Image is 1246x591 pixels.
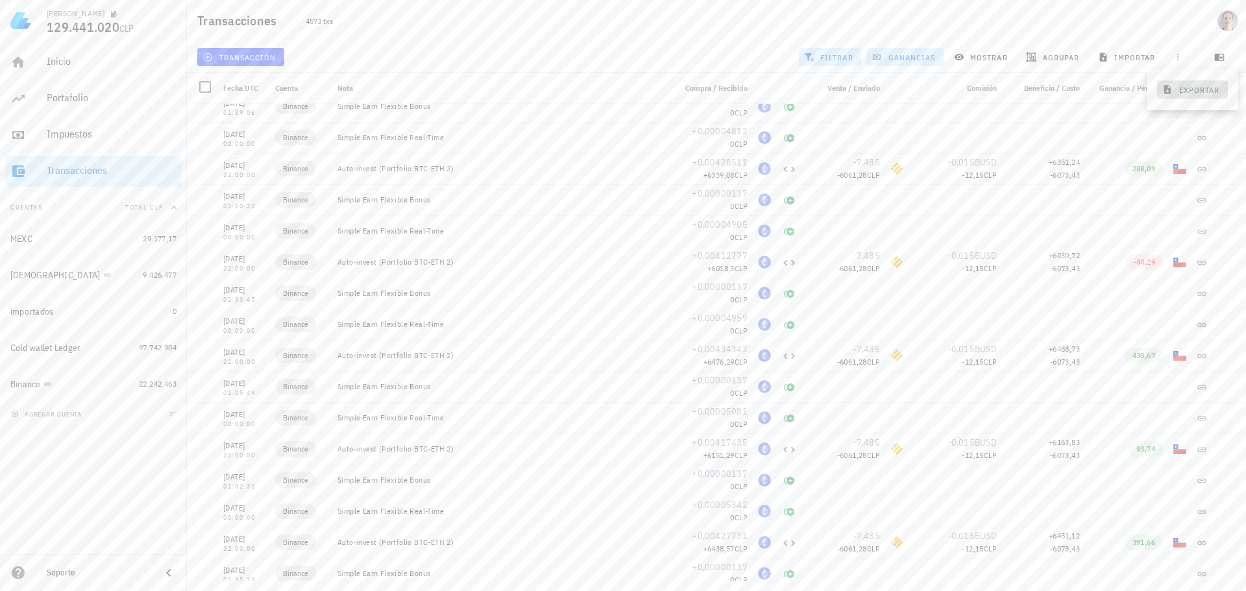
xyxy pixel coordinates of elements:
div: Auto-invest (Portfolio BTC-ETH 2) [337,444,665,454]
div: Impuestos [47,128,177,140]
div: [DATE] [223,252,265,265]
span: CLP [984,544,997,553]
a: Binance 22.242.463 [5,368,182,400]
div: [PERSON_NAME] [47,8,104,19]
div: ETH-icon [758,224,771,237]
div: 01:33:45 [223,296,265,303]
span: CLP [735,357,748,367]
div: CLP-icon [1173,256,1186,269]
div: importados [10,306,54,317]
div: 01:05:49 [223,390,265,396]
div: 22:00:00 [223,546,265,552]
div: Binance [10,379,41,390]
div: Transacciones [47,164,177,176]
div: Simple Earn Flexible Bonus [337,568,665,579]
span: 430,67 [1132,350,1155,360]
span: -12,15 [962,544,983,553]
a: MEXC 29.177,17 [5,223,182,254]
div: 22:00:00 [223,359,265,365]
div: Nota [332,73,670,104]
div: [DATE] [223,408,265,421]
div: MEXC [10,234,32,245]
span: +0,00005081 [692,405,748,417]
span: CLP [735,419,748,429]
span: agregar cuenta [14,410,82,418]
span: +0,00000137 [692,374,748,386]
span: 29.177,17 [143,234,177,243]
span: +0,00000137 [692,281,748,293]
span: CLP [735,108,748,117]
span: +0,00005342 [692,499,748,511]
div: Compra / Recibido [670,73,753,104]
div: ETH-icon [758,349,771,362]
span: Venta / Enviado [827,83,880,93]
div: 22:00:00 [223,265,265,272]
span: +6476,29 [703,357,735,367]
span: +0,00434343 [692,343,748,355]
span: -44,29 [1134,257,1155,267]
div: Fecha UTC [218,73,270,104]
span: Binance [283,411,308,424]
a: [DEMOGRAPHIC_DATA] 9.426.477 [5,259,182,291]
a: Inicio [5,47,182,78]
span: +0,00417435 [692,437,748,448]
div: BUSD-icon [890,162,903,175]
div: Simple Earn Flexible Real-Time [337,506,665,516]
span: Beneficio / Costo [1024,83,1080,93]
span: 0 [730,326,734,335]
div: BUSD-icon [890,256,903,269]
div: 01:35:22 [223,577,265,583]
span: +0,00004905 [692,219,748,230]
span: CLP [984,450,997,460]
span: CLP [867,450,880,460]
span: CLP [735,295,748,304]
div: 01:39:06 [223,110,265,116]
span: Binance [283,131,308,144]
div: avatar [1217,10,1238,31]
span: -6073,43 [1050,263,1080,273]
div: 22:00:00 [223,452,265,459]
a: Impuestos [5,119,182,151]
div: [DATE] [223,221,265,234]
span: CLP [984,170,997,180]
span: CLP [867,170,880,180]
span: Binance [283,349,308,362]
div: [DATE] [223,533,265,546]
span: BUSD [975,156,997,168]
span: -0,015 [948,156,975,168]
span: Binance [283,100,308,113]
span: CLP [735,513,748,522]
span: +6351,24 [1049,157,1080,167]
span: Binance [283,380,308,393]
span: -0,015 [948,437,975,448]
div: ETH-icon [758,318,771,331]
div: ETH-icon [758,536,771,549]
div: ETH-icon [758,411,771,424]
span: 391,66 [1132,537,1155,547]
div: ETH-icon [758,287,771,300]
div: [DATE] [223,159,265,172]
div: ETH-icon [758,162,771,175]
span: Binance [283,567,308,580]
span: -6073,43 [1050,170,1080,180]
span: 22.242.463 [139,379,177,389]
span: Binance [283,224,308,237]
span: +6030,72 [1049,250,1080,260]
span: +6018,3 [707,263,735,273]
span: transacción [205,52,276,62]
span: Total CLP [125,203,164,211]
div: 00:00:00 [223,234,265,241]
div: Auto-invest (Portfolio BTC-ETH 2) [337,257,665,267]
span: ganancias [874,52,935,62]
span: +0,00427731 [692,530,748,542]
div: ETH-icon [758,131,771,144]
span: CLP [735,450,748,460]
span: -7,485 [853,530,881,542]
div: Inicio [47,55,177,67]
div: Auto-invest (Portfolio BTC-ETH 2) [337,163,665,174]
span: +0,00004812 [692,125,748,137]
span: Binance [283,536,308,549]
span: 0 [730,295,734,304]
div: ETH-icon [758,567,771,580]
span: 0 [730,513,734,522]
